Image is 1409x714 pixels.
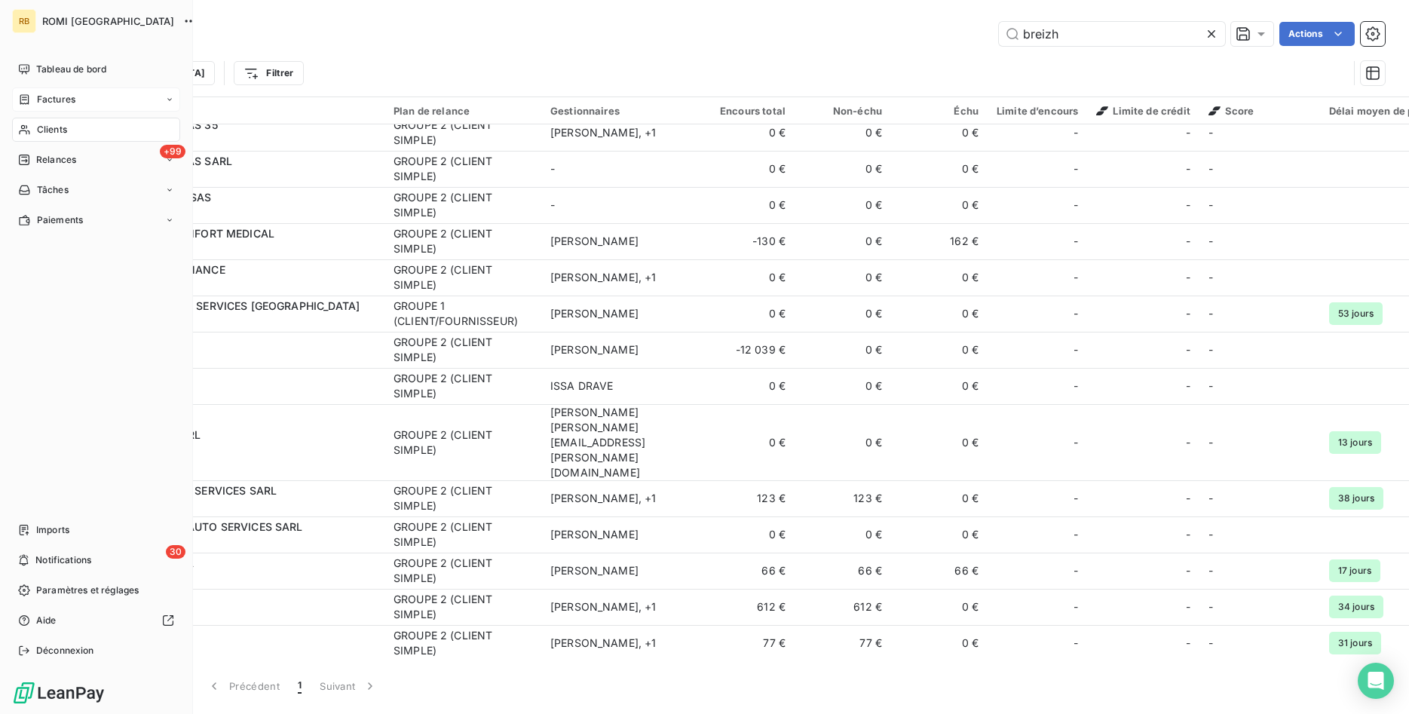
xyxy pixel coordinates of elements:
[891,516,988,553] td: 0 €
[1186,161,1190,176] span: -
[698,404,795,480] td: 0 €
[698,589,795,625] td: 612 €
[795,151,891,187] td: 0 €
[891,404,988,480] td: 0 €
[1208,600,1213,613] span: -
[795,332,891,368] td: 0 €
[891,296,988,332] td: 0 €
[160,145,185,158] span: +99
[1329,596,1383,618] span: 34 jours
[198,670,289,702] button: Précédent
[891,259,988,296] td: 0 €
[1208,379,1213,392] span: -
[394,483,532,513] div: GROUPE 2 (CLIENT SIMPLE)
[1186,125,1190,140] span: -
[550,636,689,651] div: [PERSON_NAME] , + 1
[1186,378,1190,394] span: -
[1208,307,1213,320] span: -
[12,208,180,232] a: Paiements
[795,368,891,404] td: 0 €
[1074,161,1078,176] span: -
[104,520,303,533] span: BREIZH WAGEN AUTO SERVICES SARL
[394,262,532,293] div: GROUPE 2 (CLIENT SIMPLE)
[104,643,375,658] span: C150014
[104,535,375,550] span: C304509
[1208,126,1213,139] span: -
[795,115,891,151] td: 0 €
[1279,22,1355,46] button: Actions
[12,148,180,172] a: +99Relances
[1208,105,1254,117] span: Score
[1074,527,1078,542] span: -
[550,491,689,506] div: [PERSON_NAME] , + 1
[1329,487,1383,510] span: 38 jours
[891,151,988,187] td: 0 €
[891,625,988,661] td: 0 €
[394,226,532,256] div: GROUPE 2 (CLIENT SIMPLE)
[1186,270,1190,285] span: -
[550,270,689,285] div: [PERSON_NAME] , + 1
[550,599,689,614] div: [PERSON_NAME] , + 1
[698,368,795,404] td: 0 €
[104,443,375,458] span: C303234
[795,589,891,625] td: 612 €
[1186,563,1190,578] span: -
[37,183,69,197] span: Tâches
[1186,527,1190,542] span: -
[104,241,375,256] span: C020220
[795,296,891,332] td: 0 €
[707,105,786,117] div: Encours total
[550,379,614,392] span: ISSA DRAVE
[698,296,795,332] td: 0 €
[104,607,375,622] span: C309390
[698,151,795,187] td: 0 €
[12,9,36,33] div: RB
[891,115,988,151] td: 0 €
[550,528,639,541] span: [PERSON_NAME]
[1074,435,1078,450] span: -
[104,169,375,184] span: C020141
[550,234,639,247] span: [PERSON_NAME]
[1208,436,1213,449] span: -
[394,519,532,550] div: GROUPE 2 (CLIENT SIMPLE)
[795,480,891,516] td: 123 €
[1186,636,1190,651] span: -
[394,371,532,401] div: GROUPE 2 (CLIENT SIMPLE)
[999,22,1225,46] input: Rechercher
[550,406,645,479] span: [PERSON_NAME] [PERSON_NAME][EMAIL_ADDRESS][PERSON_NAME][DOMAIN_NAME]
[104,498,375,513] span: C020165
[394,154,532,184] div: GROUPE 2 (CLIENT SIMPLE)
[36,644,94,657] span: Déconnexion
[698,115,795,151] td: 0 €
[1096,105,1190,117] span: Limite de crédit
[795,516,891,553] td: 0 €
[1074,599,1078,614] span: -
[394,190,532,220] div: GROUPE 2 (CLIENT SIMPLE)
[698,553,795,589] td: 66 €
[104,277,375,293] span: C309002
[1208,492,1213,504] span: -
[1329,559,1380,582] span: 17 jours
[1074,563,1078,578] span: -
[891,553,988,589] td: 66 €
[1208,271,1213,283] span: -
[698,259,795,296] td: 0 €
[289,670,311,702] button: 1
[394,628,532,658] div: GROUPE 2 (CLIENT SIMPLE)
[104,314,375,329] span: C300421
[1186,491,1190,506] span: -
[1208,162,1213,175] span: -
[1208,343,1213,356] span: -
[1074,198,1078,213] span: -
[795,404,891,480] td: 0 €
[1074,491,1078,506] span: -
[795,553,891,589] td: 66 €
[1186,342,1190,357] span: -
[1074,636,1078,651] span: -
[104,350,375,365] span: C301841
[12,118,180,142] a: Clients
[36,584,139,597] span: Paramètres et réglages
[12,578,180,602] a: Paramètres et réglages
[36,153,76,167] span: Relances
[12,87,180,112] a: Factures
